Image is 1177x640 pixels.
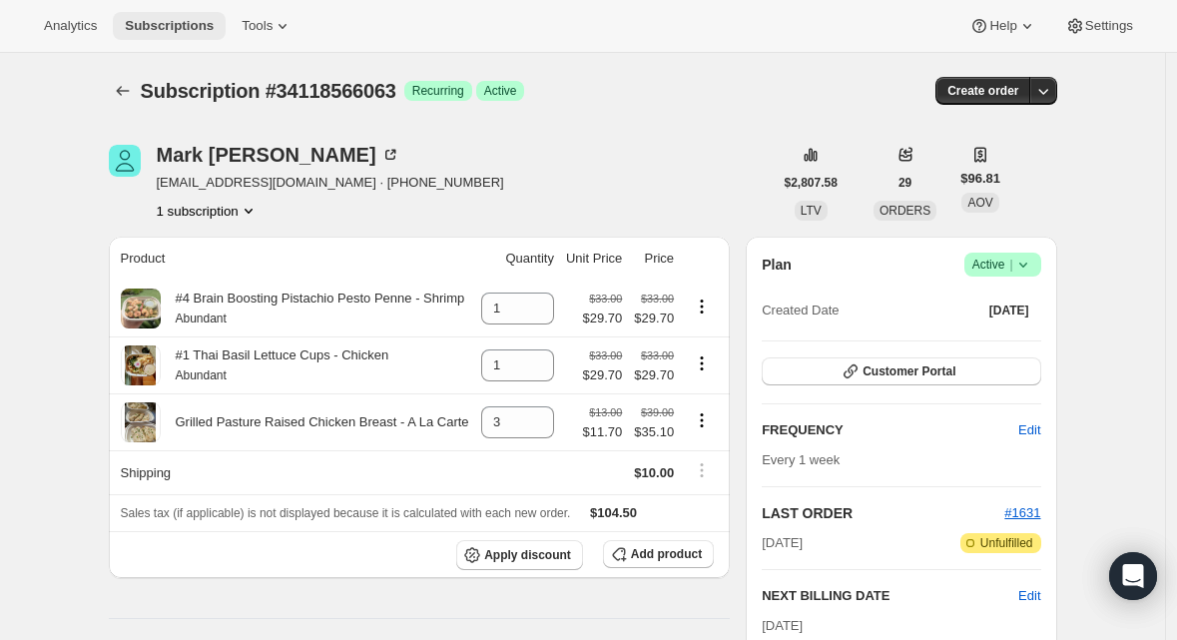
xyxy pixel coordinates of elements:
[989,18,1016,34] span: Help
[590,505,637,520] span: $104.50
[157,145,400,165] div: Mark [PERSON_NAME]
[161,289,465,328] div: #4 Brain Boosting Pistachio Pesto Penne - Shrimp
[863,363,955,379] span: Customer Portal
[641,293,674,305] small: $33.00
[560,237,628,281] th: Unit Price
[634,309,674,328] span: $29.70
[686,352,718,374] button: Product actions
[589,349,622,361] small: $33.00
[412,83,464,99] span: Recurring
[980,535,1033,551] span: Unfulfilled
[475,237,560,281] th: Quantity
[1109,552,1157,600] div: Open Intercom Messenger
[785,175,838,191] span: $2,807.58
[762,301,839,320] span: Created Date
[886,169,923,197] button: 29
[456,540,583,570] button: Apply discount
[230,12,304,40] button: Tools
[121,289,161,328] img: product img
[1085,18,1133,34] span: Settings
[762,255,792,275] h2: Plan
[634,365,674,385] span: $29.70
[762,618,803,633] span: [DATE]
[641,406,674,418] small: $39.00
[161,412,469,432] div: Grilled Pasture Raised Chicken Breast - A La Carte
[1004,505,1040,520] a: #1631
[898,175,911,191] span: 29
[762,357,1040,385] button: Customer Portal
[762,420,1018,440] h2: FREQUENCY
[935,77,1030,105] button: Create order
[242,18,273,34] span: Tools
[109,77,137,105] button: Subscriptions
[967,196,992,210] span: AOV
[1053,12,1145,40] button: Settings
[113,12,226,40] button: Subscriptions
[762,503,1004,523] h2: LAST ORDER
[109,145,141,177] span: Mark Haack
[801,204,822,218] span: LTV
[972,255,1033,275] span: Active
[762,452,840,467] span: Every 1 week
[960,169,1000,189] span: $96.81
[589,293,622,305] small: $33.00
[880,204,930,218] span: ORDERS
[44,18,97,34] span: Analytics
[686,409,718,431] button: Product actions
[157,201,259,221] button: Product actions
[762,533,803,553] span: [DATE]
[161,345,389,385] div: #1 Thai Basil Lettuce Cups - Chicken
[634,465,674,480] span: $10.00
[176,368,227,382] small: Abundant
[1009,257,1012,273] span: |
[989,303,1029,319] span: [DATE]
[634,422,674,442] span: $35.10
[1018,586,1040,606] button: Edit
[484,83,517,99] span: Active
[583,365,623,385] span: $29.70
[141,80,396,102] span: Subscription #34118566063
[762,586,1018,606] h2: NEXT BILLING DATE
[589,406,622,418] small: $13.00
[1006,414,1052,446] button: Edit
[1004,503,1040,523] button: #1631
[109,237,475,281] th: Product
[957,12,1048,40] button: Help
[603,540,714,568] button: Add product
[977,297,1041,324] button: [DATE]
[125,18,214,34] span: Subscriptions
[583,422,623,442] span: $11.70
[686,459,718,481] button: Shipping actions
[641,349,674,361] small: $33.00
[631,546,702,562] span: Add product
[109,450,475,494] th: Shipping
[773,169,850,197] button: $2,807.58
[157,173,504,193] span: [EMAIL_ADDRESS][DOMAIN_NAME] · [PHONE_NUMBER]
[628,237,680,281] th: Price
[583,309,623,328] span: $29.70
[32,12,109,40] button: Analytics
[686,296,718,318] button: Product actions
[484,547,571,563] span: Apply discount
[947,83,1018,99] span: Create order
[176,312,227,325] small: Abundant
[121,506,571,520] span: Sales tax (if applicable) is not displayed because it is calculated with each new order.
[1018,420,1040,440] span: Edit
